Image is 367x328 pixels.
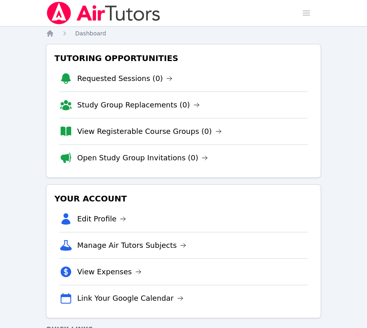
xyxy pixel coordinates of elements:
[75,30,106,37] span: Dashboard
[77,152,208,164] a: Open Study Group Invitations (0)
[77,266,142,278] a: View Expenses
[77,73,173,84] a: Requested Sessions (0)
[77,99,200,111] a: Study Group Replacements (0)
[77,293,183,304] a: Link Your Google Calendar
[77,213,127,225] a: Edit Profile
[53,191,315,206] h3: Your Account
[46,29,321,37] nav: Breadcrumb
[75,29,106,37] a: Dashboard
[53,51,315,66] h3: Tutoring Opportunities
[77,240,187,251] a: Manage Air Tutors Subjects
[46,2,161,24] img: Air Tutors
[77,126,222,137] a: View Registerable Course Groups (0)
